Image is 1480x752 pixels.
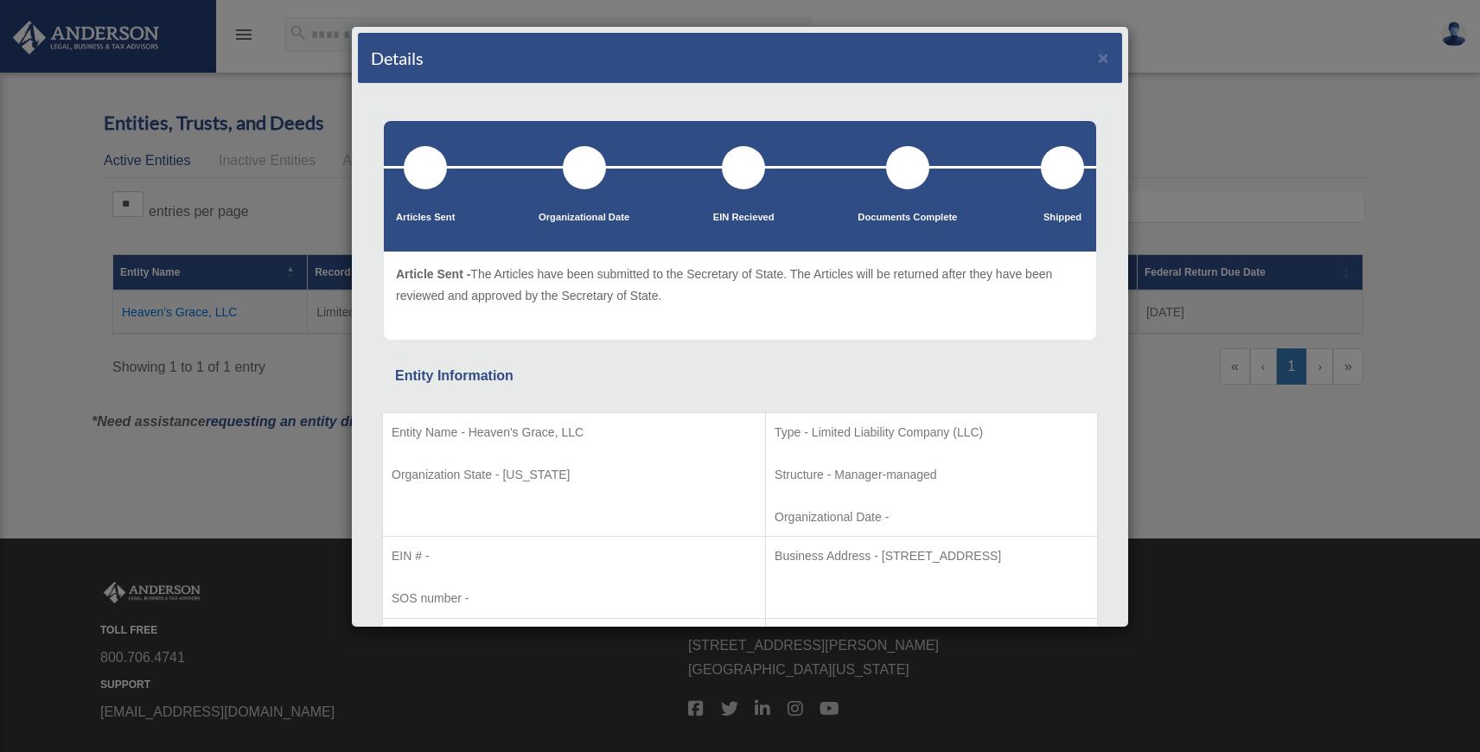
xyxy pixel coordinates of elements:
p: EIN # - [392,545,756,567]
p: Structure - Manager-managed [775,464,1088,486]
p: Organizational Date - [775,507,1088,528]
p: Articles Sent [396,209,455,226]
p: Shipped [1041,209,1084,226]
p: The Articles have been submitted to the Secretary of State. The Articles will be returned after t... [396,264,1084,306]
p: Organizational Date [539,209,629,226]
button: × [1098,48,1109,67]
span: Article Sent - [396,267,470,281]
p: EIN Recieved [713,209,775,226]
p: Type - Limited Liability Company (LLC) [775,422,1088,443]
p: SOS number - [392,588,756,609]
p: Organization State - [US_STATE] [392,464,756,486]
p: Business Address - [STREET_ADDRESS] [775,545,1088,567]
h4: Details [371,46,424,70]
p: Entity Name - Heaven's Grace, LLC [392,422,756,443]
p: Documents Complete [858,209,957,226]
div: Entity Information [395,364,1085,388]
